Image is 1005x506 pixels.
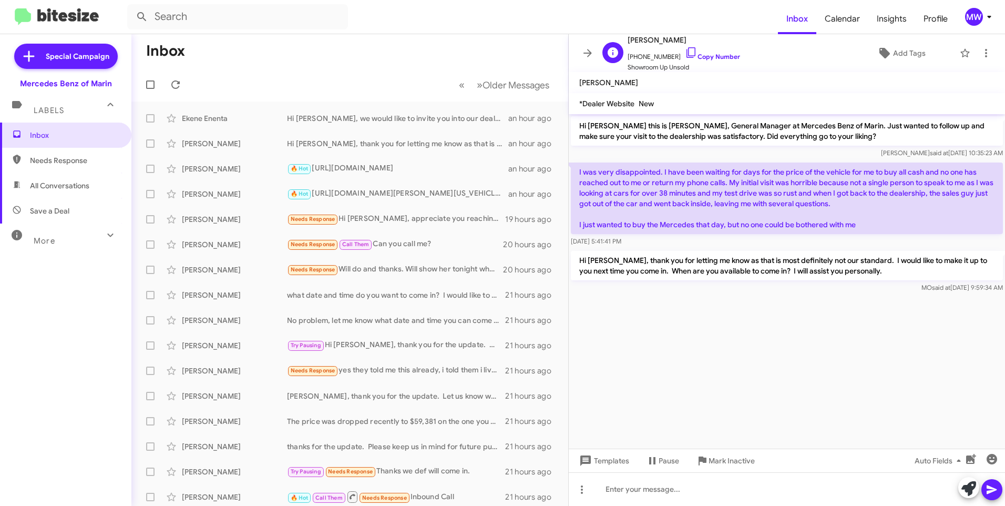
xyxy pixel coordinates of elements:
div: an hour ago [508,164,560,174]
div: 21 hours ago [505,366,560,376]
button: Next [470,74,556,96]
div: yes they told me this already, i told them i live in [GEOGRAPHIC_DATA] that they were going to fi... [287,365,505,377]
span: [PERSON_NAME] [628,34,740,46]
div: [PERSON_NAME] [182,366,287,376]
span: Try Pausing [291,468,321,475]
div: [PERSON_NAME] [182,239,287,250]
div: MW [965,8,983,26]
p: Hi [PERSON_NAME] this is [PERSON_NAME], General Manager at Mercedes Benz of Marin. Just wanted to... [571,116,1003,146]
span: Needs Response [291,367,335,374]
span: [PERSON_NAME] [DATE] 10:35:23 AM [881,149,1003,157]
button: Auto Fields [906,451,973,470]
span: New [639,99,654,108]
div: [PERSON_NAME] [182,214,287,225]
div: [PERSON_NAME] [182,315,287,326]
button: Add Tags [848,44,955,63]
div: Will do and thanks. Will show her tonight when I return home [287,264,503,276]
a: Inbox [778,4,816,34]
span: Auto Fields [915,451,965,470]
span: Needs Response [291,266,335,273]
span: Call Them [315,494,343,501]
div: [PERSON_NAME] [182,189,287,199]
span: 🔥 Hot [291,494,309,501]
span: said at [932,284,950,291]
span: Needs Response [291,216,335,222]
div: Mercedes Benz of Marin [20,78,112,89]
a: Profile [915,4,956,34]
div: an hour ago [508,189,560,199]
div: Inbound Call [287,490,505,503]
div: 21 hours ago [505,391,560,401]
span: [PHONE_NUMBER] [628,46,740,62]
p: I was very disappointed. I have been waiting for days for the price of the vehicle for me to buy ... [571,163,1003,234]
a: Insights [868,4,915,34]
span: Pause [659,451,679,470]
button: MW [956,8,993,26]
span: More [34,236,55,246]
input: Search [127,4,348,29]
div: [URL][DOMAIN_NAME][PERSON_NAME][US_VEHICLE_IDENTIFICATION_NUMBER] [287,188,508,200]
div: Hi [PERSON_NAME], appreciate you reaching out regarding the C63S. I've never purchased a vehicle ... [287,213,505,225]
span: Special Campaign [46,51,109,62]
span: Save a Deal [30,206,69,216]
div: 21 hours ago [505,290,560,300]
span: « [459,78,465,92]
div: Can you call me? [287,238,503,250]
div: 21 hours ago [505,441,560,452]
span: Labels [34,106,64,115]
div: [PERSON_NAME] [182,391,287,401]
span: Needs Response [30,155,119,166]
div: 21 hours ago [505,492,560,502]
a: Calendar [816,4,868,34]
div: Ekene Enenta [182,113,287,124]
div: [PERSON_NAME] [182,265,287,275]
span: Needs Response [291,241,335,248]
span: Needs Response [328,468,373,475]
span: Mark Inactive [709,451,755,470]
div: No problem, let me know what date and time you can come in next week. I would like to schedule yo... [287,315,505,326]
div: [PERSON_NAME] [182,492,287,502]
div: [PERSON_NAME] [182,138,287,149]
span: *Dealer Website [579,99,634,108]
div: 21 hours ago [505,315,560,326]
div: 20 hours ago [503,239,560,250]
div: [PERSON_NAME] [182,340,287,351]
button: Previous [453,74,471,96]
button: Templates [569,451,638,470]
span: [PERSON_NAME] [579,78,638,87]
span: All Conversations [30,180,89,191]
span: said at [930,149,948,157]
div: an hour ago [508,138,560,149]
div: 20 hours ago [503,265,560,275]
div: [PERSON_NAME] [182,290,287,300]
div: [PERSON_NAME] [182,164,287,174]
h1: Inbox [146,43,185,59]
span: Call Them [342,241,370,248]
span: 🔥 Hot [291,190,309,197]
span: Needs Response [362,494,407,501]
span: » [477,78,483,92]
div: Hi [PERSON_NAME], thank you for letting me know as that is most definitely not our standard. I wo... [287,138,508,149]
nav: Page navigation example [453,74,556,96]
div: Hi [PERSON_NAME], we would like to invite you into our dealership to see the GLC 300. Do you have... [287,113,508,124]
div: [PERSON_NAME] [182,416,287,427]
div: 21 hours ago [505,467,560,477]
span: [DATE] 5:41:41 PM [571,237,621,245]
div: [URL][DOMAIN_NAME] [287,163,508,175]
span: Older Messages [483,79,549,91]
span: 🔥 Hot [291,165,309,172]
div: The price was dropped recently to $59,381 on the one you were looking at. It is still available. ... [287,416,505,427]
a: Copy Number [685,53,740,60]
div: Hi [PERSON_NAME], thank you for the update. We would be happy to assist you whenever you are ready. [287,339,505,351]
div: [PERSON_NAME] [182,441,287,452]
span: Add Tags [893,44,926,63]
div: 21 hours ago [505,416,560,427]
a: Special Campaign [14,44,118,69]
div: what date and time do you want to come in? I would like to schedule you for an appointment. That ... [287,290,505,300]
span: Inbox [30,130,119,140]
div: [PERSON_NAME] [182,467,287,477]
